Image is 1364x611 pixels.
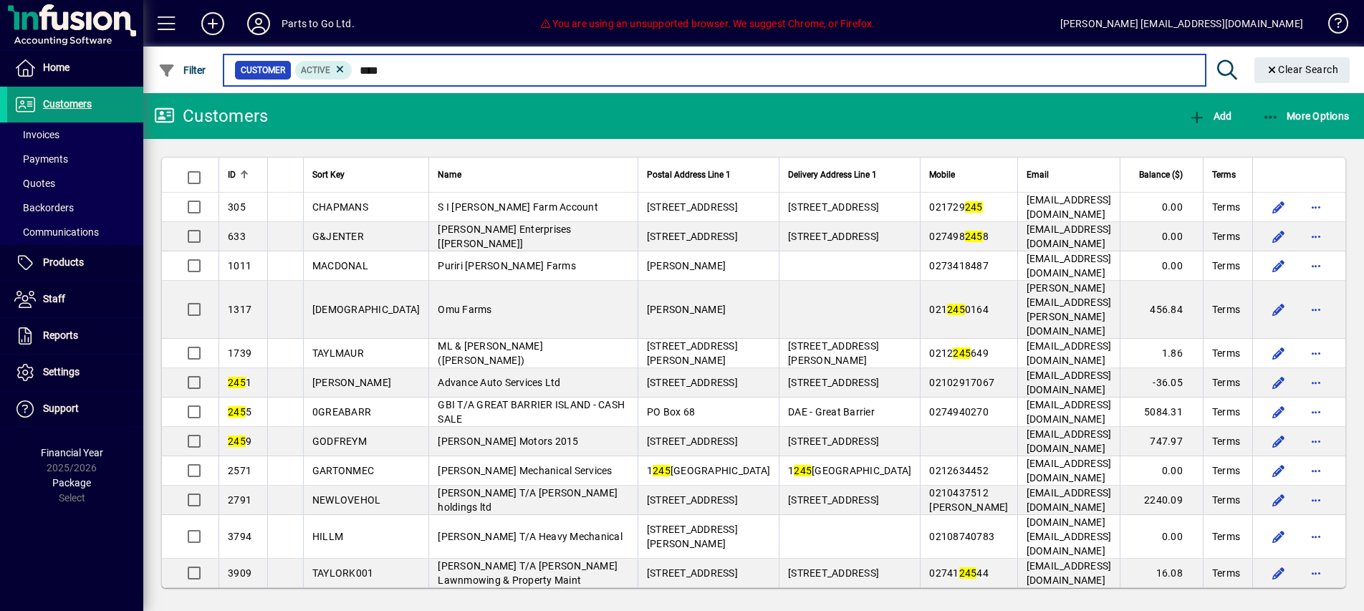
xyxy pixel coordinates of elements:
[1317,3,1346,49] a: Knowledge Base
[647,201,738,213] span: [STREET_ADDRESS]
[1129,167,1196,183] div: Balance ($)
[929,347,989,359] span: 0212 649
[1027,167,1112,183] div: Email
[228,304,251,315] span: 1317
[647,260,726,271] span: [PERSON_NAME]
[312,377,391,388] span: [PERSON_NAME]
[647,494,738,506] span: [STREET_ADDRESS]
[190,11,236,37] button: Add
[647,524,738,549] span: [STREET_ADDRESS][PERSON_NAME]
[52,477,91,489] span: Package
[312,231,364,242] span: G&JENTER
[438,340,543,366] span: ML & [PERSON_NAME] ([PERSON_NAME])
[1267,371,1290,394] button: Edit
[7,245,143,281] a: Products
[1027,282,1112,337] span: [PERSON_NAME][EMAIL_ADDRESS][PERSON_NAME][DOMAIN_NAME]
[43,256,84,268] span: Products
[43,366,80,377] span: Settings
[438,167,461,183] span: Name
[929,487,1008,513] span: 0210437512 [PERSON_NAME]
[1305,459,1327,482] button: More options
[1267,430,1290,453] button: Edit
[301,65,330,75] span: Active
[312,494,381,506] span: NEWLOVEHOL
[228,494,251,506] span: 2791
[1188,110,1231,122] span: Add
[1259,103,1353,129] button: More Options
[1305,371,1327,394] button: More options
[14,129,59,140] span: Invoices
[312,260,368,271] span: MACDONAL
[312,406,371,418] span: 0GREABARR
[959,567,977,579] em: 245
[158,64,206,76] span: Filter
[295,61,352,80] mat-chip: Activation Status: Active
[788,377,879,388] span: [STREET_ADDRESS]
[1027,428,1112,454] span: [EMAIL_ADDRESS][DOMAIN_NAME]
[1027,516,1112,557] span: [DOMAIN_NAME][EMAIL_ADDRESS][DOMAIN_NAME]
[1212,463,1240,478] span: Terms
[647,304,726,315] span: [PERSON_NAME]
[438,260,576,271] span: Puriri [PERSON_NAME] Farms
[788,167,877,183] span: Delivery Address Line 1
[788,231,879,242] span: [STREET_ADDRESS]
[1027,194,1112,220] span: [EMAIL_ADDRESS][DOMAIN_NAME]
[647,377,738,388] span: [STREET_ADDRESS]
[1027,487,1112,513] span: [EMAIL_ADDRESS][DOMAIN_NAME]
[1120,222,1203,251] td: 0.00
[1267,489,1290,511] button: Edit
[929,465,989,476] span: 0212634452
[7,196,143,220] a: Backorders
[1120,486,1203,515] td: 2240.09
[228,531,251,542] span: 3794
[7,355,143,390] a: Settings
[438,436,578,447] span: [PERSON_NAME] Motors 2015
[228,406,246,418] em: 245
[14,153,68,165] span: Payments
[1267,525,1290,548] button: Edit
[929,567,989,579] span: 02741 44
[965,231,983,242] em: 245
[1027,167,1049,183] span: Email
[1212,566,1240,580] span: Terms
[1027,253,1112,279] span: [EMAIL_ADDRESS][DOMAIN_NAME]
[647,436,738,447] span: [STREET_ADDRESS]
[1305,254,1327,277] button: More options
[312,167,345,183] span: Sort Key
[1027,560,1112,586] span: [EMAIL_ADDRESS][DOMAIN_NAME]
[1267,562,1290,584] button: Edit
[1267,196,1290,218] button: Edit
[1120,398,1203,427] td: 5084.31
[228,436,251,447] span: 9
[312,436,367,447] span: GODFREYM
[1212,346,1240,360] span: Terms
[7,220,143,244] a: Communications
[1027,223,1112,249] span: [EMAIL_ADDRESS][DOMAIN_NAME]
[1305,400,1327,423] button: More options
[1120,193,1203,222] td: 0.00
[1139,167,1183,183] span: Balance ($)
[7,171,143,196] a: Quotes
[1212,375,1240,390] span: Terms
[312,567,374,579] span: TAYLORK001
[228,377,251,388] span: 1
[1120,456,1203,486] td: 0.00
[43,62,69,73] span: Home
[438,487,618,513] span: [PERSON_NAME] T/A [PERSON_NAME] holdings ltd
[228,406,251,418] span: 5
[1212,405,1240,419] span: Terms
[43,293,65,304] span: Staff
[788,406,875,418] span: DAE - Great Barrier
[41,447,103,458] span: Financial Year
[929,304,989,315] span: 021 0164
[1266,64,1339,75] span: Clear Search
[539,18,875,29] span: You are using an unsupported browser. We suggest Chrome, or Firefox.
[1027,340,1112,366] span: [EMAIL_ADDRESS][DOMAIN_NAME]
[438,399,625,425] span: GBI T/A GREAT BARRIER ISLAND - CASH SALE
[929,377,994,388] span: 02102917067
[438,531,623,542] span: [PERSON_NAME] T/A Heavy Mechanical
[1254,57,1350,83] button: Clear
[1120,281,1203,339] td: 456.84
[647,567,738,579] span: [STREET_ADDRESS]
[7,282,143,317] a: Staff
